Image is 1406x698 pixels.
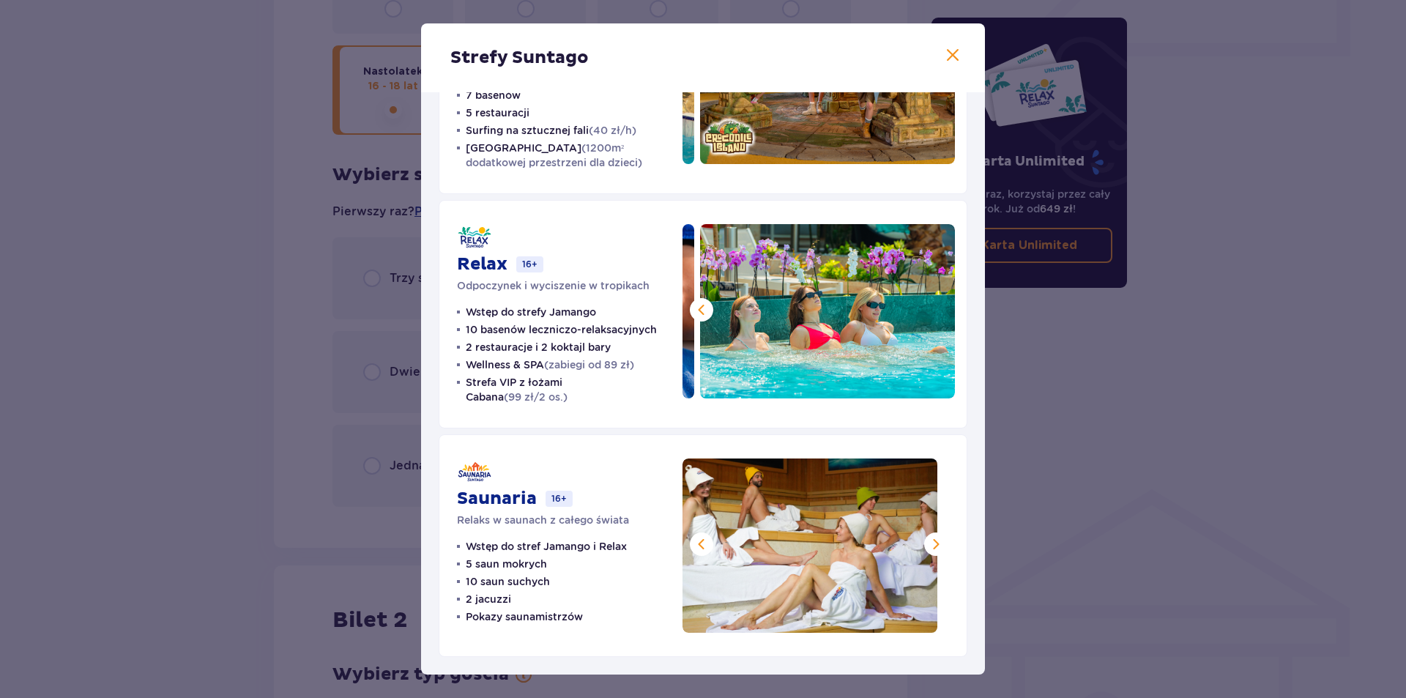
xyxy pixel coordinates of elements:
[466,592,511,606] p: 2 jacuzzi
[682,458,937,633] img: Saunaria
[457,278,650,293] p: Odpoczynek i wyciszenie w tropikach
[466,141,665,170] p: [GEOGRAPHIC_DATA]
[457,513,629,527] p: Relaks w saunach z całego świata
[466,123,636,138] p: Surfing na sztucznej fali
[466,105,529,120] p: 5 restauracji
[466,88,521,103] p: 7 basenów
[457,224,492,250] img: Relax logo
[457,488,537,510] p: Saunaria
[466,322,657,337] p: 10 basenów leczniczo-relaksacyjnych
[466,557,547,571] p: 5 saun mokrych
[516,256,543,272] p: 16+
[504,391,568,403] span: (99 zł/2 os.)
[546,491,573,507] p: 16+
[544,359,634,371] span: (zabiegi od 89 zł)
[457,253,507,275] p: Relax
[589,125,636,136] span: (40 zł/h)
[466,375,665,404] p: Strefa VIP z łożami Cabana
[457,458,492,485] img: Saunaria logo
[466,305,596,319] p: Wstęp do strefy Jamango
[466,609,583,624] p: Pokazy saunamistrzów
[466,539,627,554] p: Wstęp do stref Jamango i Relax
[700,224,955,398] img: Relax
[466,574,550,589] p: 10 saun suchych
[450,47,589,69] p: Strefy Suntago
[466,357,634,372] p: Wellness & SPA
[466,340,611,354] p: 2 restauracje i 2 koktajl bary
